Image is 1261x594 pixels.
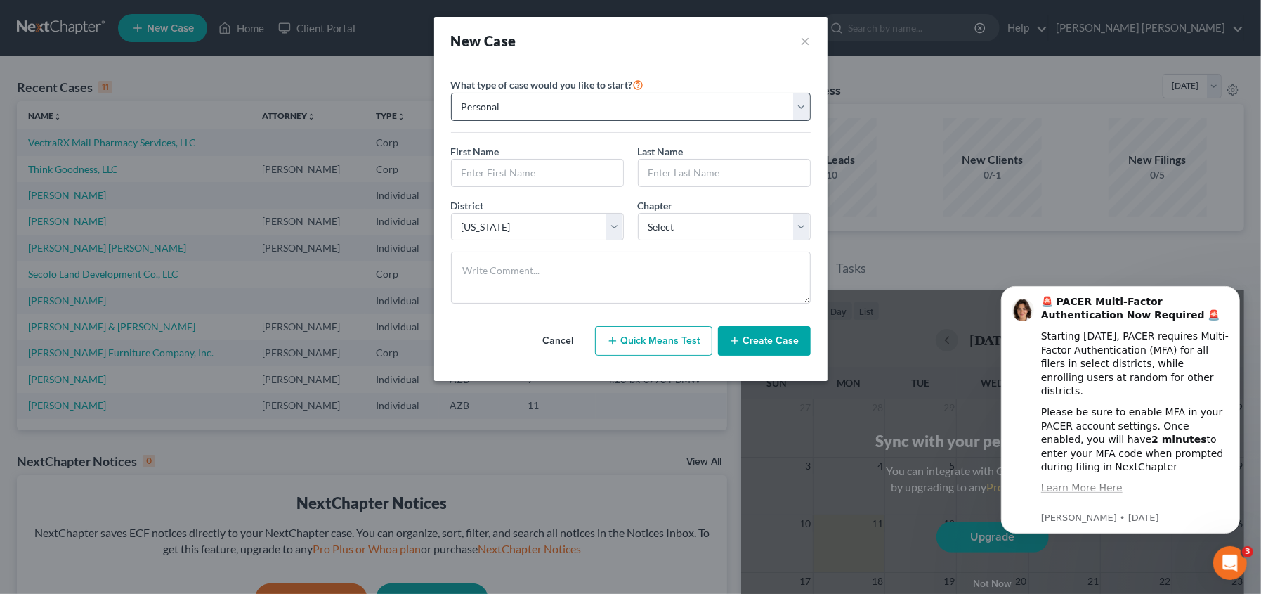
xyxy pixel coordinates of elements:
[452,160,623,186] input: Enter First Name
[638,200,673,212] span: Chapter
[595,326,712,356] button: Quick Means Test
[639,160,810,186] input: Enter Last Name
[801,31,811,51] button: ×
[638,146,684,157] span: Last Name
[451,76,644,93] label: What type of case would you like to start?
[528,327,589,355] button: Cancel
[451,32,516,49] strong: New Case
[451,200,484,212] span: District
[1213,546,1247,580] iframe: Intercom live chat
[718,326,811,356] button: Create Case
[1242,546,1253,557] span: 3
[451,146,499,157] span: First Name
[980,265,1261,556] iframe: Intercom notifications message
